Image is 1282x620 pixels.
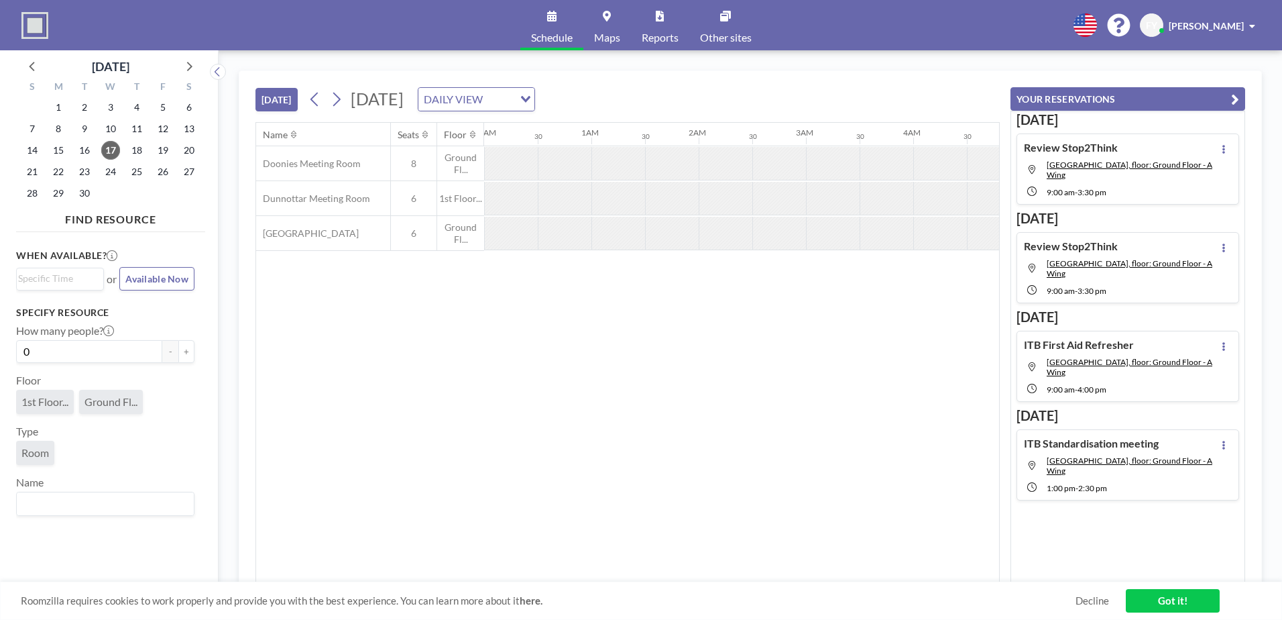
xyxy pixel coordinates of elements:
h3: [DATE] [1016,210,1239,227]
div: Floor [444,129,467,141]
span: Tuesday, September 23, 2025 [75,162,94,181]
span: Thursday, September 11, 2025 [127,119,146,138]
span: 6 [391,227,436,240]
button: [DATE] [255,88,298,111]
button: - [162,340,178,363]
span: 1st Floor... [21,395,68,409]
span: 6 [391,193,436,205]
span: [DATE] [351,89,404,109]
span: Wednesday, September 10, 2025 [101,119,120,138]
div: 30 [749,132,757,141]
span: Loirston Meeting Room, floor: Ground Floor - A Wing [1047,357,1212,377]
h3: [DATE] [1016,407,1239,424]
div: 30 [964,132,972,141]
span: Saturday, September 20, 2025 [180,141,198,160]
label: Name [16,476,44,489]
span: Friday, September 26, 2025 [154,162,172,181]
a: Got it! [1126,589,1220,613]
div: Search for option [17,493,194,515]
button: + [178,340,194,363]
input: Search for option [18,271,96,286]
span: 9:00 AM [1047,187,1075,197]
span: or [107,272,117,286]
span: 3:30 PM [1077,187,1106,197]
span: Wednesday, September 3, 2025 [101,98,120,117]
button: Available Now [119,267,194,291]
h4: Review Stop2Think [1024,240,1118,253]
span: Dunnottar Meeting Room [256,193,370,205]
span: Sunday, September 28, 2025 [23,184,42,203]
span: [GEOGRAPHIC_DATA] [256,227,359,240]
h3: Specify resource [16,307,194,319]
div: 4AM [903,127,921,138]
span: Monday, September 8, 2025 [49,119,68,138]
span: Tuesday, September 9, 2025 [75,119,94,138]
span: Thursday, September 18, 2025 [127,141,146,160]
h3: [DATE] [1016,111,1239,128]
span: 9:00 AM [1047,384,1075,395]
span: 3:30 PM [1077,286,1106,296]
label: Floor [16,374,41,387]
span: Loirston Meeting Room, floor: Ground Floor - A Wing [1047,160,1212,180]
span: Roomzilla requires cookies to work properly and provide you with the best experience. You can lea... [21,595,1075,607]
span: Ground Fl... [84,395,137,409]
span: 2:30 PM [1078,483,1107,493]
div: [DATE] [92,57,129,76]
span: - [1075,286,1077,296]
span: Sunday, September 21, 2025 [23,162,42,181]
span: 9:00 AM [1047,286,1075,296]
span: - [1075,384,1077,395]
div: 3AM [796,127,813,138]
span: FY [1146,19,1157,32]
div: 2AM [689,127,706,138]
div: F [150,79,176,97]
span: Room [21,446,49,460]
span: Thursday, September 4, 2025 [127,98,146,117]
span: Sunday, September 7, 2025 [23,119,42,138]
div: W [98,79,124,97]
div: T [72,79,98,97]
div: 30 [856,132,864,141]
span: Tuesday, September 2, 2025 [75,98,94,117]
a: Decline [1075,595,1109,607]
span: Ground Fl... [437,152,484,175]
div: S [176,79,202,97]
span: Other sites [700,32,752,43]
span: Available Now [125,273,188,285]
img: organization-logo [21,12,48,39]
span: Ground Fl... [437,221,484,245]
span: Friday, September 12, 2025 [154,119,172,138]
span: - [1075,187,1077,197]
span: Saturday, September 13, 2025 [180,119,198,138]
span: Monday, September 1, 2025 [49,98,68,117]
span: Friday, September 19, 2025 [154,141,172,160]
span: Schedule [531,32,573,43]
div: Name [263,129,288,141]
div: Search for option [418,88,534,111]
h3: [DATE] [1016,309,1239,325]
span: Monday, September 22, 2025 [49,162,68,181]
span: [PERSON_NAME] [1169,20,1244,32]
input: Search for option [487,91,512,108]
div: Search for option [17,268,103,289]
span: Sunday, September 14, 2025 [23,141,42,160]
input: Search for option [18,495,186,513]
span: Saturday, September 6, 2025 [180,98,198,117]
div: 30 [534,132,542,141]
span: Saturday, September 27, 2025 [180,162,198,181]
span: Reports [642,32,679,43]
span: Loirston Meeting Room, floor: Ground Floor - A Wing [1047,456,1212,476]
h4: ITB First Aid Refresher [1024,338,1134,352]
h4: Review Stop2Think [1024,141,1118,154]
span: Loirston Meeting Room, floor: Ground Floor - A Wing [1047,258,1212,278]
button: YOUR RESERVATIONS [1010,87,1245,111]
span: Tuesday, September 30, 2025 [75,184,94,203]
span: Monday, September 15, 2025 [49,141,68,160]
div: 12AM [474,127,496,138]
span: Thursday, September 25, 2025 [127,162,146,181]
div: T [123,79,150,97]
a: here. [520,595,542,607]
span: DAILY VIEW [421,91,485,108]
h4: ITB Standardisation meeting [1024,437,1159,450]
span: 1st Floor... [437,193,484,205]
